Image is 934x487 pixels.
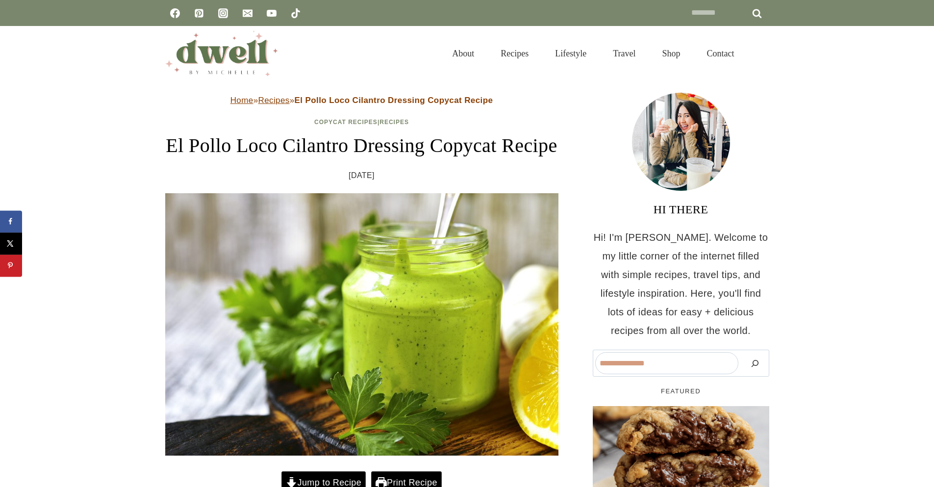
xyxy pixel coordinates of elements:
a: Pinterest [189,3,209,23]
nav: Primary Navigation [439,36,747,71]
a: About [439,36,487,71]
a: Home [230,96,253,105]
a: YouTube [262,3,281,23]
a: TikTok [286,3,305,23]
h5: FEATURED [593,386,769,396]
strong: El Pollo Loco Cilantro Dressing Copycat Recipe [295,96,493,105]
button: View Search Form [753,45,769,62]
p: Hi! I'm [PERSON_NAME]. Welcome to my little corner of the internet filled with simple recipes, tr... [593,228,769,340]
a: Recipes [258,96,289,105]
span: | [314,119,409,126]
a: Recipes [487,36,542,71]
a: Instagram [213,3,233,23]
h1: El Pollo Loco Cilantro Dressing Copycat Recipe [165,131,558,160]
h3: HI THERE [593,201,769,218]
span: » » [230,96,493,105]
a: Travel [600,36,649,71]
a: Copycat Recipes [314,119,378,126]
time: [DATE] [349,168,375,183]
img: DWELL by michelle [165,31,278,76]
a: Contact [694,36,748,71]
a: Lifestyle [542,36,600,71]
a: Recipes [379,119,409,126]
a: Email [238,3,257,23]
a: Facebook [165,3,185,23]
a: Shop [649,36,693,71]
button: Search [743,352,767,374]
